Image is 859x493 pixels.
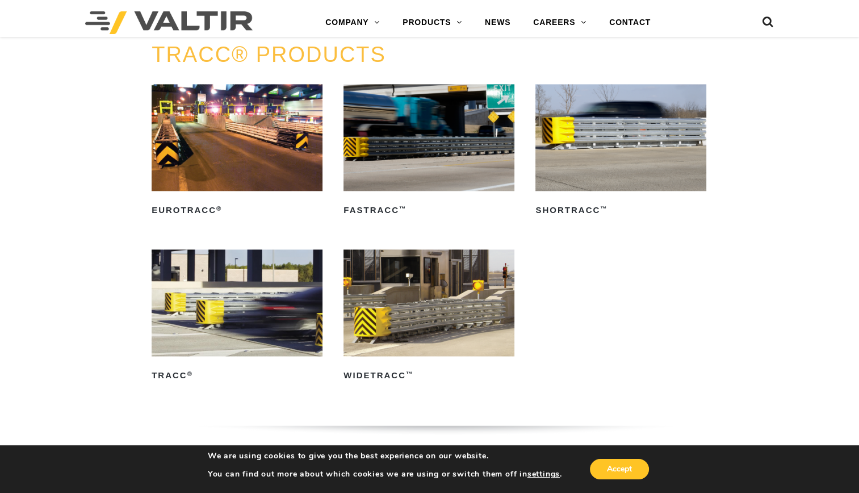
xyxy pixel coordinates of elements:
sup: ™ [600,205,607,212]
button: Accept [590,459,649,479]
a: TRACC® PRODUCTS [152,43,386,66]
a: ShorTRACC™ [535,84,706,219]
p: We are using cookies to give you the best experience on our website. [208,451,562,461]
h2: EuroTRACC [152,201,322,219]
sup: ® [187,370,193,377]
h2: TRACC [152,366,322,385]
h2: WideTRACC [343,366,514,385]
h2: FasTRACC [343,201,514,219]
a: COMPANY [314,11,391,34]
a: EuroTRACC® [152,84,322,219]
a: CONTACT [598,11,662,34]
sup: ™ [399,205,407,212]
a: FasTRACC™ [343,84,514,219]
img: Valtir [85,11,253,34]
a: WideTRACC™ [343,249,514,385]
h2: ShorTRACC [535,201,706,219]
button: settings [527,469,560,479]
a: NEWS [474,11,522,34]
sup: ® [216,205,222,212]
p: You can find out more about which cookies we are using or switch them off in . [208,469,562,479]
a: PRODUCTS [391,11,474,34]
sup: ™ [406,370,413,377]
a: TRACC® [152,249,322,385]
a: CAREERS [522,11,598,34]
